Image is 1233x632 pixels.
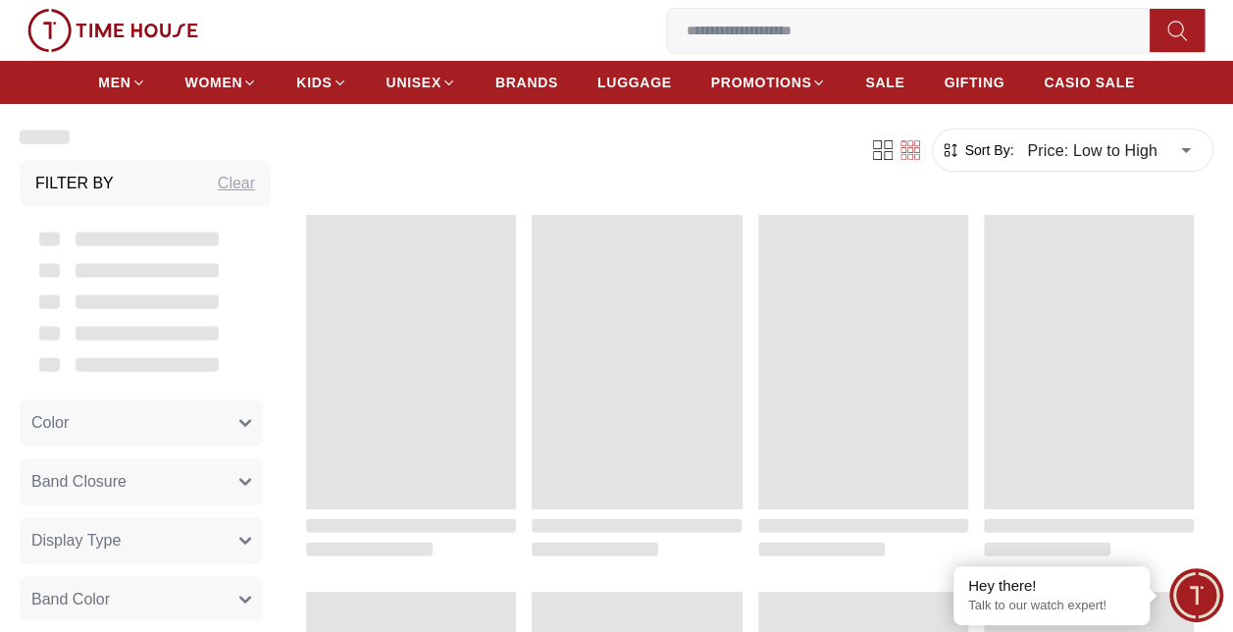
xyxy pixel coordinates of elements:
[711,73,812,92] span: PROMOTIONS
[1169,568,1223,622] div: Chat Widget
[944,65,1004,100] a: GIFTING
[1044,73,1135,92] span: CASIO SALE
[185,73,243,92] span: WOMEN
[597,65,672,100] a: LUGGAGE
[495,65,558,100] a: BRANDS
[968,576,1135,596] div: Hey there!
[185,65,258,100] a: WOMEN
[865,73,904,92] span: SALE
[941,140,1013,160] button: Sort By:
[20,399,263,447] button: Color
[31,470,127,494] span: Band Closure
[98,65,145,100] a: MEN
[31,411,69,435] span: Color
[865,65,904,100] a: SALE
[218,172,255,195] div: Clear
[711,65,827,100] a: PROMOTIONS
[35,172,114,195] h3: Filter By
[296,73,332,92] span: KIDS
[20,576,263,623] button: Band Color
[597,73,672,92] span: LUGGAGE
[968,598,1135,614] p: Talk to our watch expert!
[31,529,121,553] span: Display Type
[944,73,1004,92] span: GIFTING
[1044,65,1135,100] a: CASIO SALE
[20,458,263,505] button: Band Closure
[960,140,1013,160] span: Sort By:
[296,65,346,100] a: KIDS
[1013,123,1205,178] div: Price: Low to High
[495,73,558,92] span: BRANDS
[386,73,441,92] span: UNISEX
[27,9,198,52] img: ...
[386,65,456,100] a: UNISEX
[20,517,263,564] button: Display Type
[98,73,130,92] span: MEN
[31,588,110,611] span: Band Color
